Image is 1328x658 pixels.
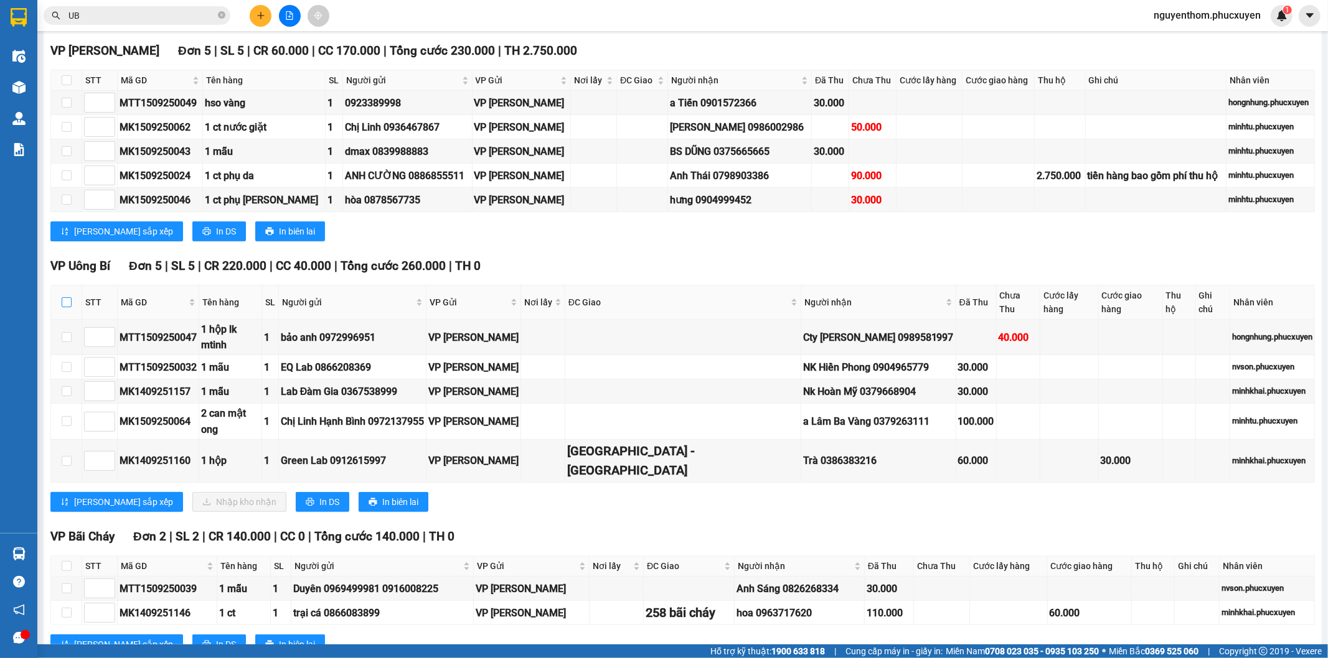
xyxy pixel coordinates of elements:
[209,529,271,544] span: CR 140.000
[1040,285,1099,320] th: Cước lấy hàng
[390,44,495,58] span: Tổng cước 230.000
[958,384,994,399] div: 30.000
[273,605,289,621] div: 1
[568,295,788,309] span: ĐC Giao
[306,498,314,507] span: printer
[1228,193,1312,206] div: minhtu.phucxuyen
[814,95,847,111] div: 30.000
[423,529,426,544] span: |
[216,225,236,238] span: In DS
[1232,415,1312,427] div: minhtu.phucxuyen
[474,144,569,159] div: VP [PERSON_NAME]
[426,320,521,355] td: VP Dương Đình Nghệ
[504,44,577,58] span: TH 2.750.000
[118,379,199,404] td: MK1409251157
[999,330,1038,345] div: 40.000
[201,359,260,375] div: 1 mãu
[476,73,558,87] span: VP Gửi
[120,330,197,345] div: MTT1509250047
[118,577,217,601] td: MTT1509250039
[118,91,203,115] td: MTT1509250049
[958,359,994,375] div: 30.000
[50,634,183,654] button: sort-ascending[PERSON_NAME] sắp xếp
[314,529,420,544] span: Tổng cước 140.000
[118,139,203,164] td: MK1509250043
[74,225,173,238] span: [PERSON_NAME] sắp xếp
[477,559,577,573] span: VP Gửi
[1035,70,1085,91] th: Thu hộ
[345,168,470,183] div: ANH CƯỜNG 0886855511
[264,414,276,429] div: 1
[1196,285,1230,320] th: Ghi chú
[133,529,166,544] span: Đơn 2
[308,529,311,544] span: |
[1299,5,1321,27] button: caret-down
[192,492,286,512] button: downloadNhập kho nhận
[345,119,470,135] div: Chị Linh 0936467867
[474,601,590,625] td: VP Minh Khai
[50,529,115,544] span: VP Bãi Cháy
[473,91,572,115] td: VP Dương Đình Nghệ
[95,81,150,91] strong: 0886 027 027
[449,259,452,273] span: |
[199,285,262,320] th: Tên hàng
[203,70,326,91] th: Tên hàng
[474,192,569,208] div: VP [PERSON_NAME]
[74,637,173,651] span: [PERSON_NAME] sắp xếp
[963,70,1035,91] th: Cước giao hàng
[271,556,291,577] th: SL
[13,632,25,644] span: message
[120,168,200,183] div: MK1509250024
[426,440,521,483] td: VP Minh Khai
[1232,361,1312,373] div: nvson.phucxuyen
[985,646,1099,656] strong: 0708 023 035 - 0935 103 250
[771,646,825,656] strong: 1900 633 818
[8,81,29,142] img: logo
[281,384,424,399] div: Lab Đàm Gia 0367538999
[737,605,862,621] div: hoa 0963717620
[120,119,200,135] div: MK1509250062
[13,576,25,588] span: question-circle
[118,440,199,483] td: MK1409251160
[1259,647,1268,656] span: copyright
[804,295,943,309] span: Người nhận
[282,295,413,309] span: Người gửi
[120,95,200,111] div: MTT1509250049
[997,285,1040,320] th: Chưa Thu
[428,414,519,429] div: VP [PERSON_NAME]
[118,320,199,355] td: MTT1509250047
[426,404,521,439] td: VP Minh Khai
[308,5,329,27] button: aim
[262,285,279,320] th: SL
[12,143,26,156] img: solution-icon
[216,637,236,651] span: In DS
[574,73,604,87] span: Nơi lấy
[473,139,572,164] td: VP Minh Khai
[647,559,722,573] span: ĐC Giao
[201,405,260,437] div: 2 can mật ong
[319,495,339,509] span: In DS
[205,192,323,208] div: 1 ct phụ [PERSON_NAME]
[118,188,203,212] td: MK1509250046
[1050,605,1130,621] div: 60.000
[50,221,183,241] button: sort-ascending[PERSON_NAME] sắp xếp
[345,144,470,159] div: dmax 0839988883
[214,44,217,58] span: |
[129,259,162,273] span: Đơn 5
[426,355,521,379] td: VP Dương Đình Nghệ
[11,8,27,27] img: logo-vxr
[327,95,341,111] div: 1
[52,11,60,20] span: search
[192,634,246,654] button: printerIn DS
[1048,556,1133,577] th: Cước giao hàng
[274,529,277,544] span: |
[265,227,274,237] span: printer
[12,547,26,560] img: warehouse-icon
[60,640,69,650] span: sort-ascending
[312,44,315,58] span: |
[50,44,159,58] span: VP [PERSON_NAME]
[476,605,587,621] div: VP [PERSON_NAME]
[293,581,472,596] div: Duyên 0969499981 0916008225
[120,581,215,596] div: MTT1509250039
[428,453,519,468] div: VP [PERSON_NAME]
